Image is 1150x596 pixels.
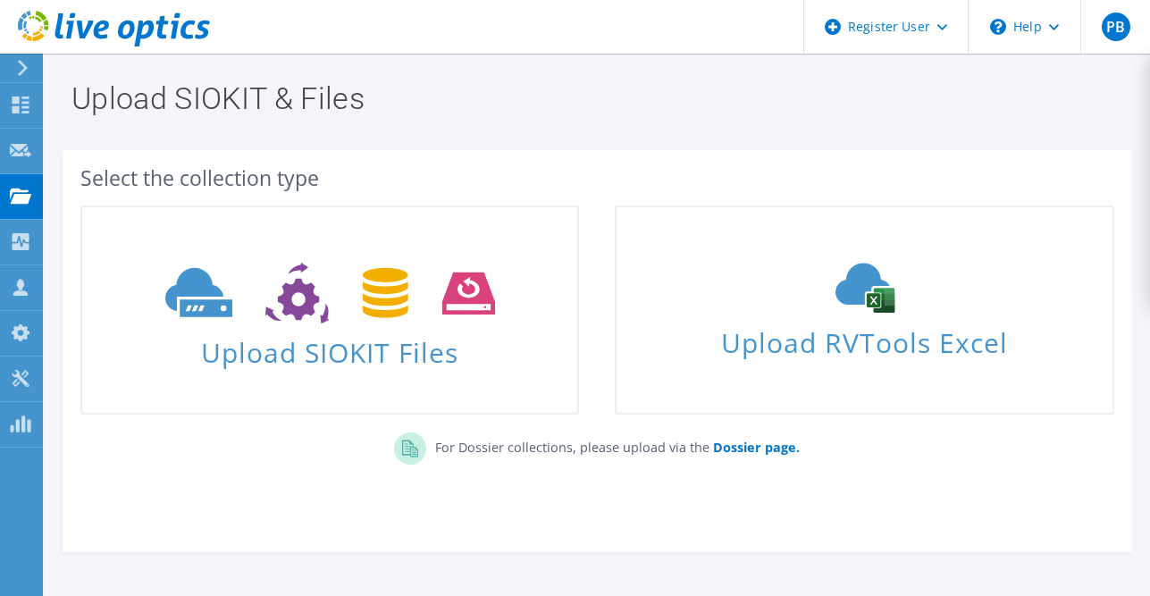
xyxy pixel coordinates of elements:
[713,439,800,456] b: Dossier page.
[80,206,579,415] a: Upload SIOKIT Files
[615,206,1113,415] a: Upload RVTools Excel
[1102,13,1130,41] span: PB
[617,319,1112,357] span: Upload RVTools Excel
[426,432,800,457] p: For Dossier collections, please upload via the
[709,439,800,456] a: Dossier page.
[990,19,1006,35] svg: \n
[71,83,1114,113] h1: Upload SIOKIT & Files
[82,328,577,366] span: Upload SIOKIT Files
[80,168,1114,188] div: Select the collection type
